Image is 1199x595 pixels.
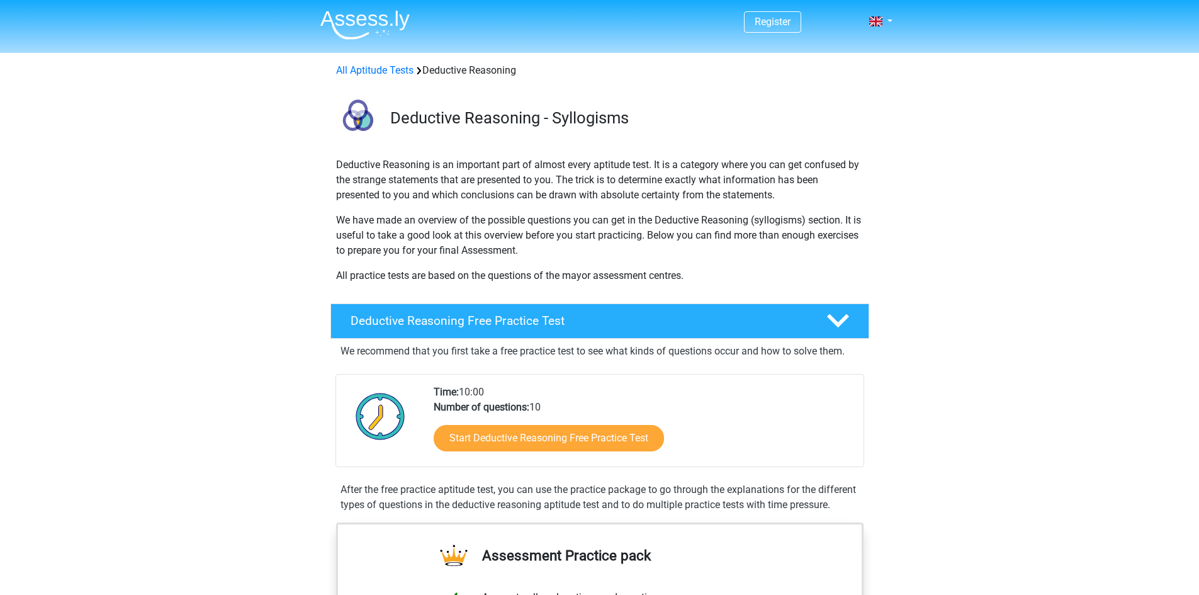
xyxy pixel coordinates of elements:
[320,10,410,40] img: Assessly
[424,385,863,467] div: 10:00 10
[434,401,529,413] b: Number of questions:
[325,303,874,339] a: Deductive Reasoning Free Practice Test
[335,482,864,513] div: After the free practice aptitude test, you can use the practice package to go through the explana...
[336,268,864,283] p: All practice tests are based on the questions of the mayor assessment centres.
[434,425,664,451] a: Start Deductive Reasoning Free Practice Test
[341,344,859,359] p: We recommend that you first take a free practice test to see what kinds of questions occur and ho...
[349,385,412,448] img: Clock
[434,386,459,398] b: Time:
[390,108,859,128] h3: Deductive Reasoning - Syllogisms
[331,63,869,78] div: Deductive Reasoning
[351,314,806,328] h4: Deductive Reasoning Free Practice Test
[331,93,385,147] img: deductive reasoning
[336,213,864,258] p: We have made an overview of the possible questions you can get in the Deductive Reasoning (syllog...
[336,157,864,203] p: Deductive Reasoning is an important part of almost every aptitude test. It is a category where yo...
[755,16,791,28] a: Register
[336,64,414,76] a: All Aptitude Tests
